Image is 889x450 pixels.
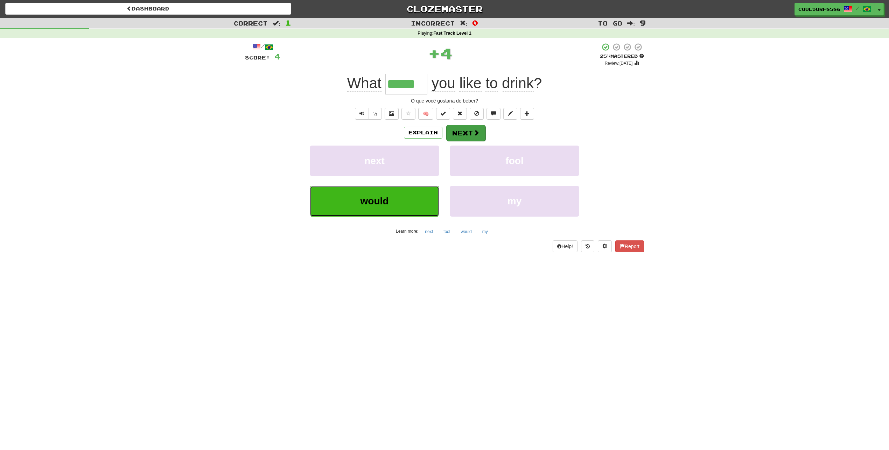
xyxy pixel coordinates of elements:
span: fool [505,155,523,166]
div: Mastered [600,53,644,59]
button: next [310,146,439,176]
button: Play sentence audio (ctl+space) [355,108,369,120]
span: 25 % [600,53,610,59]
button: fool [450,146,579,176]
span: + [428,43,440,64]
button: Help! [553,240,577,252]
div: / [245,43,280,51]
span: What [347,75,381,92]
button: Favorite sentence (alt+f) [401,108,415,120]
button: Set this sentence to 100% Mastered (alt+m) [436,108,450,120]
button: my [450,186,579,216]
span: 0 [472,19,478,27]
button: Show image (alt+x) [385,108,399,120]
span: you [432,75,455,92]
button: would [310,186,439,216]
button: 🧠 [418,108,433,120]
small: Review: [DATE] [605,61,633,66]
button: Add to collection (alt+a) [520,108,534,120]
div: O que você gostaria de beber? [245,97,644,104]
span: To go [598,20,622,27]
button: ½ [369,108,382,120]
span: 4 [274,52,280,61]
button: Reset to 0% Mastered (alt+r) [453,108,467,120]
button: Edit sentence (alt+d) [503,108,517,120]
button: Report [615,240,644,252]
button: Round history (alt+y) [581,240,594,252]
span: to [485,75,498,92]
span: drink [502,75,534,92]
button: Next [446,125,485,141]
span: like [459,75,481,92]
span: CoolSurf8586 [798,6,840,12]
span: : [460,20,468,26]
strong: Fast Track Level 1 [433,31,471,36]
button: Ignore sentence (alt+i) [470,108,484,120]
span: Incorrect [411,20,455,27]
small: Learn more: [396,229,418,234]
button: Explain [404,127,442,139]
button: Discuss sentence (alt+u) [486,108,500,120]
span: 1 [285,19,291,27]
span: next [364,155,385,166]
button: fool [440,226,454,237]
span: my [507,196,521,206]
a: Clozemaster [302,3,588,15]
span: Correct [233,20,268,27]
span: ? [427,75,542,92]
a: Dashboard [5,3,291,15]
button: my [478,226,492,237]
div: Text-to-speech controls [353,108,382,120]
span: would [360,196,389,206]
a: CoolSurf8586 / [794,3,875,15]
span: 9 [640,19,646,27]
span: / [856,6,859,10]
button: next [421,226,437,237]
button: would [457,226,475,237]
span: : [627,20,635,26]
span: Score: [245,55,270,61]
span: 4 [440,44,453,62]
span: : [273,20,280,26]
